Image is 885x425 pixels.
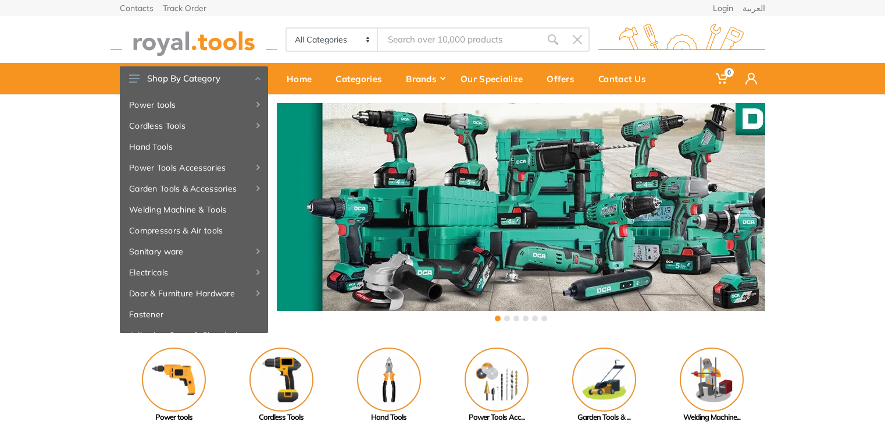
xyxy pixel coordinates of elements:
img: Royal - Garden Tools & Accessories [572,348,636,412]
a: Contact Us [590,63,662,94]
a: Door & Furniture Hardware [120,283,268,304]
a: Offers [538,63,590,94]
a: Power Tools Acc... [442,348,550,423]
a: Garden Tools & Accessories [120,178,268,199]
a: Track Order [163,4,206,12]
span: 0 [725,68,734,77]
div: Cordless Tools [227,412,335,423]
a: Our Specialize [452,63,538,94]
a: Login [713,4,733,12]
div: Power Tools Acc... [442,412,550,423]
img: royal.tools Logo [598,24,765,56]
a: Garden Tools & ... [550,348,658,423]
a: Compressors & Air tools [120,220,268,241]
img: Royal - Cordless Tools [249,348,313,412]
a: Welding Machine... [658,348,765,423]
a: Cordless Tools [120,115,268,136]
a: Hand Tools [120,136,268,157]
div: Brands [398,66,452,91]
img: Royal - Hand Tools [357,348,421,412]
img: Royal - Power Tools Accessories [465,348,529,412]
input: Site search [378,27,541,52]
img: Royal - Welding Machine & Tools [680,348,744,412]
div: Categories [327,66,398,91]
div: Power tools [120,412,227,423]
a: العربية [743,4,765,12]
a: Adhesive, Spray & Chemical [120,325,268,346]
div: Welding Machine... [658,412,765,423]
a: Power tools [120,348,227,423]
a: Sanitary ware [120,241,268,262]
a: Power Tools Accessories [120,157,268,178]
div: Contact Us [590,66,662,91]
a: Contacts [120,4,154,12]
div: Garden Tools & ... [550,412,658,423]
a: Power tools [120,94,268,115]
a: Welding Machine & Tools [120,199,268,220]
div: Offers [538,66,590,91]
div: Home [279,66,327,91]
a: Categories [327,63,398,94]
a: 0 [708,63,737,94]
div: Our Specialize [452,66,538,91]
a: Electricals [120,262,268,283]
select: Category [287,29,378,51]
button: Shop By Category [120,66,268,91]
a: Home [279,63,327,94]
img: Royal - Power tools [142,348,206,412]
img: royal.tools Logo [110,24,277,56]
a: Fastener [120,304,268,325]
a: Hand Tools [335,348,442,423]
a: Cordless Tools [227,348,335,423]
div: Hand Tools [335,412,442,423]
